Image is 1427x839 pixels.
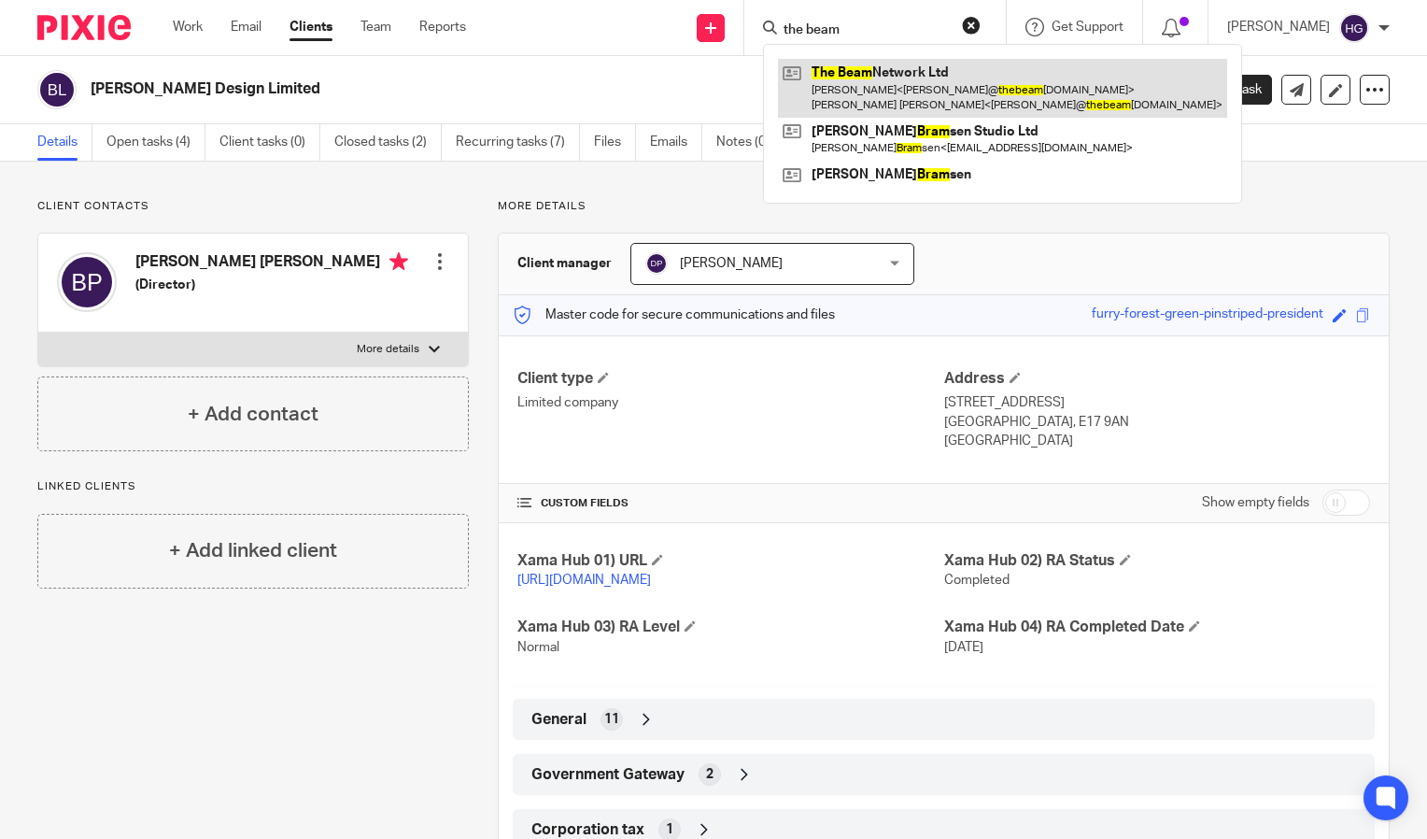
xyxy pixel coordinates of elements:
span: 11 [604,710,619,729]
span: General [531,710,586,730]
a: Notes (0) [716,124,784,161]
span: [DATE] [944,641,983,654]
p: [GEOGRAPHIC_DATA] [944,432,1370,450]
span: 1 [666,820,673,839]
span: Normal [517,641,559,654]
img: svg%3E [1339,13,1369,43]
img: svg%3E [645,252,668,275]
p: Linked clients [37,479,469,494]
span: [PERSON_NAME] [680,257,783,270]
a: Work [173,18,203,36]
p: More details [498,199,1390,214]
p: Limited company [517,393,943,412]
h4: + Add contact [188,400,318,429]
a: Client tasks (0) [219,124,320,161]
h4: Address [944,369,1370,389]
a: Emails [650,124,702,161]
button: Clear [962,16,981,35]
input: Search [782,22,950,39]
a: Email [231,18,261,36]
p: [GEOGRAPHIC_DATA], E17 9AN [944,413,1370,432]
h4: CUSTOM FIELDS [517,496,943,511]
h4: Xama Hub 03) RA Level [517,618,943,637]
a: Details [37,124,92,161]
a: Clients [290,18,332,36]
a: Reports [419,18,466,36]
h4: Xama Hub 01) URL [517,551,943,571]
p: Client contacts [37,199,469,214]
i: Primary [389,252,408,271]
a: Team [360,18,391,36]
p: Master code for secure communications and files [513,306,835,324]
h3: Client manager [517,254,612,273]
a: [URL][DOMAIN_NAME] [517,574,651,587]
span: Government Gateway [531,765,685,785]
a: Closed tasks (2) [334,124,442,161]
label: Show empty fields [1202,493,1309,512]
p: [STREET_ADDRESS] [944,393,1370,412]
span: 2 [706,765,713,784]
div: furry-forest-green-pinstriped-president [1092,305,1323,326]
img: Pixie [37,15,131,40]
a: Recurring tasks (7) [456,124,580,161]
p: [PERSON_NAME] [1227,18,1330,36]
h4: Client type [517,369,943,389]
a: Open tasks (4) [106,124,205,161]
h5: (Director) [135,276,408,294]
h2: [PERSON_NAME] Design Limited [91,79,926,99]
p: More details [357,342,419,357]
img: svg%3E [37,70,77,109]
h4: [PERSON_NAME] [PERSON_NAME] [135,252,408,276]
h4: Xama Hub 04) RA Completed Date [944,618,1370,637]
h4: + Add linked client [169,536,337,565]
img: svg%3E [57,252,117,312]
h4: Xama Hub 02) RA Status [944,551,1370,571]
span: Completed [944,574,1010,587]
span: Get Support [1052,21,1123,34]
a: Files [594,124,636,161]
